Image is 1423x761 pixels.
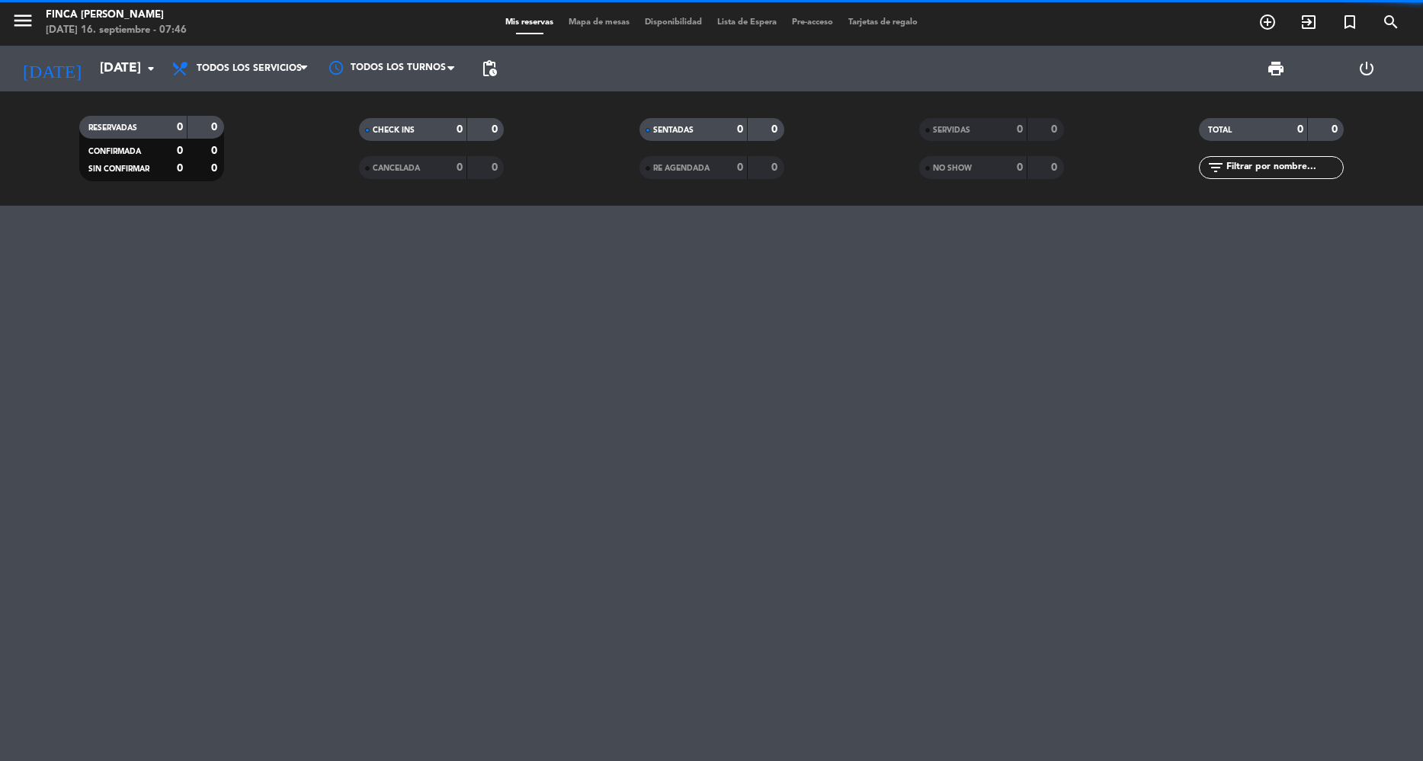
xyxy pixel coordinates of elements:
[637,18,710,27] span: Disponibilidad
[480,59,498,78] span: pending_actions
[1382,13,1400,31] i: search
[771,124,780,135] strong: 0
[1051,162,1060,173] strong: 0
[211,145,220,156] strong: 0
[373,165,420,172] span: CANCELADA
[1051,124,1060,135] strong: 0
[492,162,501,173] strong: 0
[1017,124,1023,135] strong: 0
[211,163,220,174] strong: 0
[1267,59,1285,78] span: print
[177,163,183,174] strong: 0
[46,23,187,38] div: [DATE] 16. septiembre - 07:46
[1208,126,1232,134] span: TOTAL
[1357,59,1376,78] i: power_settings_new
[1332,124,1341,135] strong: 0
[498,18,561,27] span: Mis reservas
[1297,124,1303,135] strong: 0
[11,9,34,32] i: menu
[177,145,183,156] strong: 0
[1341,13,1359,31] i: turned_in_not
[88,165,149,173] span: SIN CONFIRMAR
[373,126,415,134] span: CHECK INS
[710,18,784,27] span: Lista de Espera
[653,165,710,172] span: RE AGENDADA
[197,63,302,74] span: Todos los servicios
[46,8,187,23] div: Finca [PERSON_NAME]
[933,126,970,134] span: SERVIDAS
[88,124,137,132] span: RESERVADAS
[492,124,501,135] strong: 0
[1207,158,1225,177] i: filter_list
[88,148,141,155] span: CONFIRMADA
[142,59,160,78] i: arrow_drop_down
[1300,13,1318,31] i: exit_to_app
[737,162,743,173] strong: 0
[457,162,463,173] strong: 0
[841,18,925,27] span: Tarjetas de regalo
[1225,159,1343,176] input: Filtrar por nombre...
[561,18,637,27] span: Mapa de mesas
[933,165,972,172] span: NO SHOW
[457,124,463,135] strong: 0
[771,162,780,173] strong: 0
[653,126,694,134] span: SENTADAS
[1258,13,1277,31] i: add_circle_outline
[784,18,841,27] span: Pre-acceso
[177,122,183,133] strong: 0
[1017,162,1023,173] strong: 0
[211,122,220,133] strong: 0
[11,9,34,37] button: menu
[11,52,92,85] i: [DATE]
[1321,46,1412,91] div: LOG OUT
[737,124,743,135] strong: 0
